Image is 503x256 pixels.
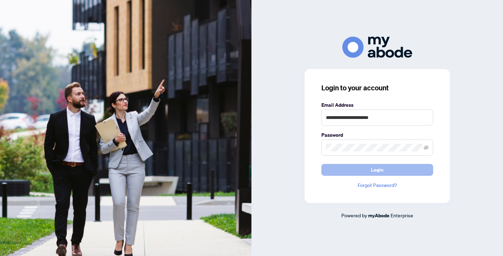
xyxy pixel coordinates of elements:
span: Powered by [341,212,367,218]
button: Login [321,164,433,176]
label: Email Address [321,101,433,109]
h3: Login to your account [321,83,433,93]
img: ma-logo [342,37,412,58]
label: Password [321,131,433,139]
span: Enterprise [391,212,413,218]
a: myAbode [368,212,389,219]
span: eye-invisible [424,145,429,150]
a: Forgot Password? [321,181,433,189]
span: Login [371,164,384,175]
